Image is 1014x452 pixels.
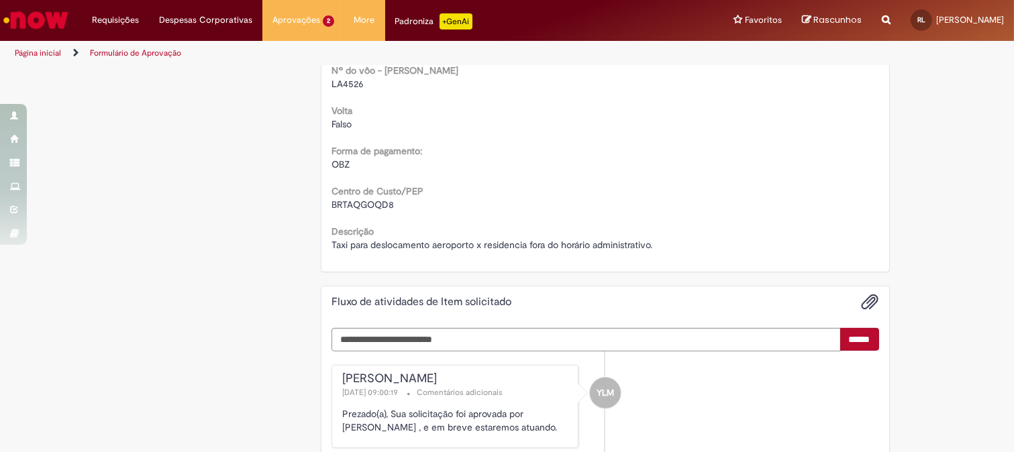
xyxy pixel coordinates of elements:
[332,158,350,170] span: OBZ
[272,13,320,27] span: Aprovações
[342,387,401,398] span: [DATE] 09:00:19
[342,407,571,434] p: Prezado(a), Sua solicitação foi aprovada por [PERSON_NAME] , e em breve estaremos atuando.
[332,78,364,90] span: LA4526
[15,48,61,58] a: Página inicial
[332,105,352,117] b: Volta
[813,13,862,26] span: Rascunhos
[417,387,503,398] small: Comentários adicionais
[323,15,334,27] span: 2
[332,145,422,157] b: Forma de pagamento:
[936,14,1004,25] span: [PERSON_NAME]
[590,378,621,408] div: Yan Luiz Medeiros Santos
[90,48,181,58] a: Formulário de Aprovação
[332,328,841,351] textarea: Digite sua mensagem aqui...
[332,185,423,197] b: Centro de Custo/PEP
[332,199,394,211] span: BRTAQGOQD8
[159,13,252,27] span: Despesas Corporativas
[342,372,571,386] div: [PERSON_NAME]
[332,239,652,251] span: Taxi para deslocamento aeroporto x residencia fora do horário administrativo.
[597,377,614,409] span: YLM
[354,13,375,27] span: More
[745,13,782,27] span: Favoritos
[1,7,70,34] img: ServiceNow
[802,14,862,27] a: Rascunhos
[440,13,472,30] p: +GenAi
[917,15,925,24] span: RL
[92,13,139,27] span: Requisições
[332,296,511,308] h2: Fluxo de atividades de Item solicitado Histórico de tíquete
[332,118,352,130] span: Falso
[10,41,666,66] ul: Trilhas de página
[862,293,879,310] button: Adicionar anexos
[332,225,374,237] b: Descrição
[395,13,472,30] div: Padroniza
[332,64,458,76] b: Nº do vôo - [PERSON_NAME]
